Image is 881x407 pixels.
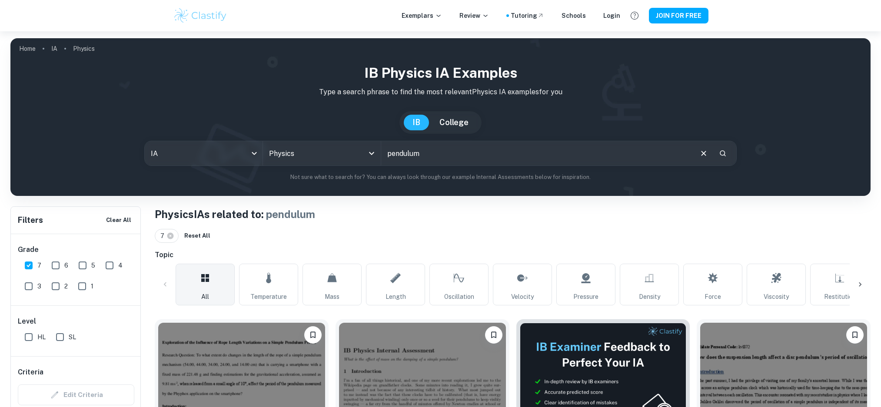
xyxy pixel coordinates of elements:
h1: IB Physics IA examples [17,63,864,83]
button: Please log in to bookmark exemplars [304,326,322,344]
span: Oscillation [444,292,474,301]
span: 5 [91,261,95,270]
button: Search [715,146,730,161]
a: Schools [562,11,586,20]
a: Home [19,43,36,55]
h6: Grade [18,245,134,255]
button: Clear [695,145,712,162]
p: Physics [73,44,95,53]
button: Reset All [182,229,213,242]
p: Review [459,11,489,20]
p: Exemplars [402,11,442,20]
h6: Filters [18,214,43,226]
input: E.g. harmonic motion analysis, light diffraction experiments, sliding objects down a ramp... [381,141,692,165]
a: Tutoring [511,11,544,20]
button: Open [366,147,378,159]
span: Length [386,292,406,301]
span: 4 [118,261,123,270]
h6: Level [18,316,134,327]
span: 1 [91,281,93,291]
span: Restitution [824,292,856,301]
span: 6 [64,261,68,270]
span: 7 [160,231,168,241]
span: Force [705,292,721,301]
span: SL [69,332,76,342]
button: College [431,115,477,130]
h6: Topic [155,250,871,260]
a: Login [603,11,620,20]
button: Clear All [104,214,133,227]
button: Please log in to bookmark exemplars [485,326,502,344]
span: Temperature [250,292,287,301]
span: Velocity [511,292,534,301]
span: Pressure [573,292,598,301]
span: Mass [325,292,339,301]
img: Clastify logo [173,7,228,24]
span: pendulum [266,208,315,220]
button: IB [404,115,429,130]
div: 7 [155,229,179,243]
a: IA [51,43,57,55]
span: All [201,292,209,301]
span: HL [37,332,46,342]
p: Type a search phrase to find the most relevant Physics IA examples for you [17,87,864,97]
h1: Physics IAs related to: [155,206,871,222]
span: 7 [37,261,41,270]
button: Help and Feedback [627,8,642,23]
span: Viscosity [764,292,789,301]
h6: Criteria [18,367,43,377]
button: JOIN FOR FREE [649,8,708,23]
span: 2 [64,281,68,291]
p: Not sure what to search for? You can always look through our example Internal Assessments below f... [17,173,864,182]
span: 3 [37,281,41,291]
span: Density [639,292,660,301]
img: profile cover [10,38,871,196]
button: Please log in to bookmark exemplars [846,326,864,344]
div: IA [145,141,263,165]
div: Criteria filters are unavailable when searching by topic [18,384,134,405]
